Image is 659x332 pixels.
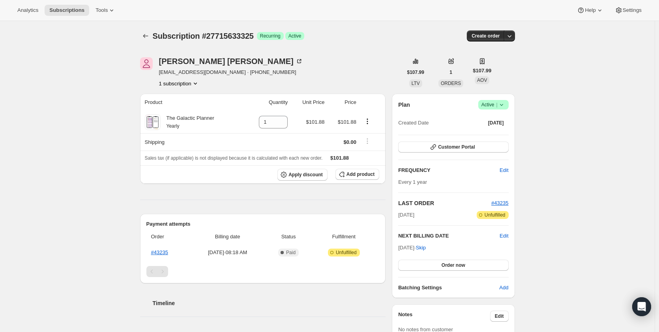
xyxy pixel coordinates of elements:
h2: Plan [398,101,410,109]
span: AOV [477,77,487,83]
h2: NEXT BILLING DATE [398,232,500,240]
h2: Payment attempts [146,220,380,228]
span: $0.00 [343,139,356,145]
h2: LAST ORDER [398,199,491,207]
span: Every 1 year [398,179,427,185]
small: Yearly [167,123,180,129]
span: [EMAIL_ADDRESS][DOMAIN_NAME] · [PHONE_NUMBER] [159,68,303,76]
a: #43235 [491,200,508,206]
button: Analytics [13,5,43,16]
button: Apply discount [277,169,328,181]
button: #43235 [491,199,508,207]
button: Edit [500,232,508,240]
span: Paid [286,249,296,256]
button: Order now [398,260,508,271]
span: Edit [500,166,508,174]
span: $101.88 [330,155,349,161]
button: Add [494,281,513,294]
span: [DATE] [488,120,504,126]
button: Help [572,5,608,16]
span: Created Date [398,119,429,127]
button: 1 [445,67,457,78]
span: $107.99 [473,67,491,75]
button: Subscriptions [140,30,151,41]
span: Settings [623,7,642,13]
span: Edit [495,313,504,319]
span: Subscriptions [49,7,84,13]
nav: Pagination [146,266,380,277]
span: Subscription #27715633325 [153,32,254,40]
span: Active [288,33,301,39]
h2: FREQUENCY [398,166,500,174]
span: Recurring [260,33,281,39]
span: Sales tax (if applicable) is not displayed because it is calculated with each new order. [145,155,323,161]
div: Open Intercom Messenger [632,297,651,316]
span: Fulfillment [313,233,374,241]
span: Billing date [191,233,264,241]
img: product img [146,114,159,130]
span: Create order [472,33,500,39]
span: [DATE] [398,211,414,219]
span: Tools [95,7,108,13]
span: Skip [416,244,426,252]
button: Add product [335,169,379,180]
span: Unfulfilled [336,249,357,256]
th: Order [146,228,189,245]
span: [DATE] · [398,245,426,251]
span: Eric Tran [140,57,153,70]
span: Add product [346,171,374,177]
span: $107.99 [407,69,424,75]
span: Active [481,101,505,109]
span: ORDERS [441,81,461,86]
h2: Timeline [153,299,386,307]
th: Quantity [245,94,290,111]
span: Help [585,7,595,13]
button: Settings [610,5,646,16]
th: Price [327,94,359,111]
span: Customer Portal [438,144,475,150]
span: $101.88 [338,119,356,125]
button: Edit [495,164,513,177]
button: $107.99 [403,67,429,78]
button: Edit [490,311,509,322]
th: Shipping [140,133,245,151]
span: Order now [442,262,465,268]
div: [PERSON_NAME] [PERSON_NAME] [159,57,303,65]
th: Unit Price [290,94,327,111]
button: Subscriptions [45,5,89,16]
span: Apply discount [288,172,323,178]
button: Shipping actions [361,137,374,145]
button: Skip [411,241,431,254]
span: Analytics [17,7,38,13]
span: [DATE] · 08:18 AM [191,249,264,257]
span: $101.88 [306,119,325,125]
button: Product actions [361,117,374,126]
button: Product actions [159,79,199,87]
span: LTV [412,81,420,86]
span: Add [499,284,508,292]
span: Unfulfilled [485,212,505,218]
a: #43235 [151,249,168,255]
div: The Galactic Planner [161,114,214,130]
th: Product [140,94,245,111]
button: [DATE] [483,117,509,128]
span: 1 [449,69,452,75]
button: Create order [467,30,504,41]
span: | [496,102,497,108]
h3: Notes [398,311,490,322]
h6: Batching Settings [398,284,499,292]
button: Customer Portal [398,141,508,153]
button: Tools [91,5,120,16]
span: Status [269,233,309,241]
